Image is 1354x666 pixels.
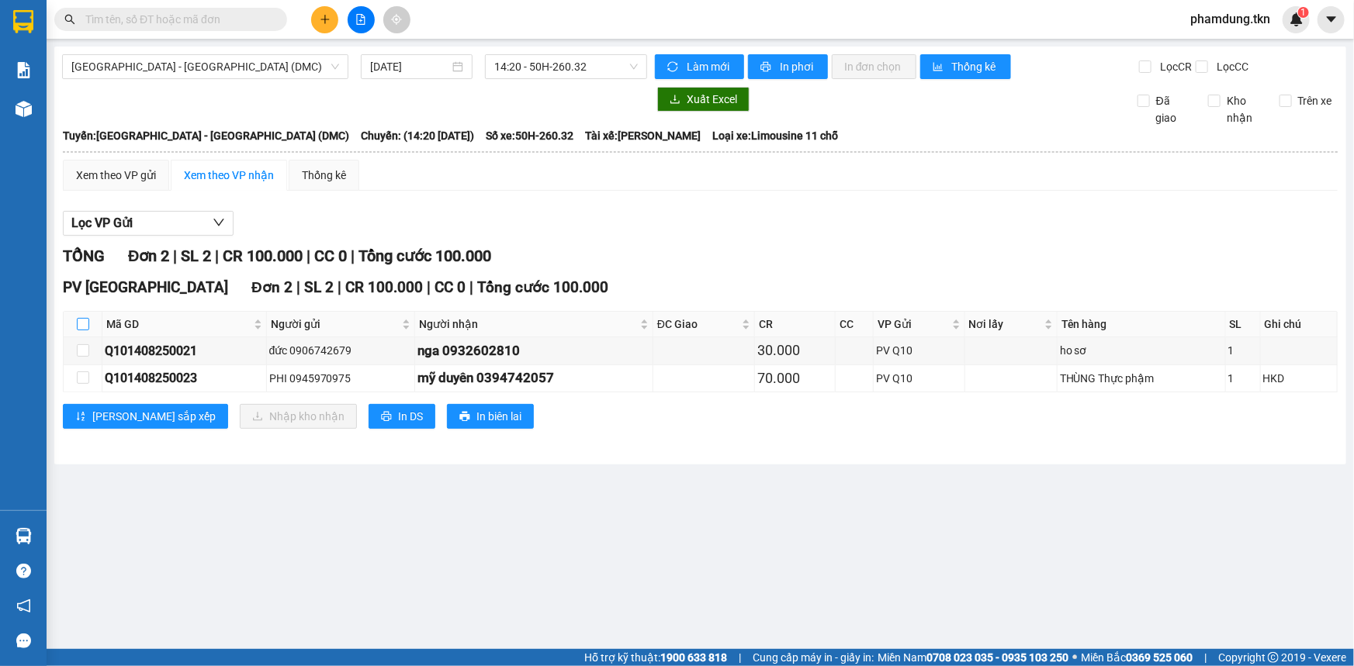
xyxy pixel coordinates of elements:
[757,368,833,389] div: 70.000
[271,316,399,333] span: Người gửi
[1060,342,1223,359] div: ho sơ
[213,216,225,229] span: down
[16,101,32,117] img: warehouse-icon
[145,38,649,57] li: [STREET_ADDRESS][PERSON_NAME]. [GEOGRAPHIC_DATA], Tỉnh [GEOGRAPHIC_DATA]
[584,649,727,666] span: Hỗ trợ kỹ thuật:
[477,278,608,296] span: Tổng cước 100.000
[1226,312,1261,337] th: SL
[311,6,338,33] button: plus
[370,58,449,75] input: 14/08/2025
[398,408,423,425] span: In DS
[128,247,169,265] span: Đơn 2
[667,61,680,74] span: sync
[76,167,156,184] div: Xem theo VP gửi
[739,649,741,666] span: |
[469,278,473,296] span: |
[933,61,946,74] span: bar-chart
[1221,92,1267,126] span: Kho nhận
[476,408,521,425] span: In biên lai
[1298,7,1309,18] sup: 1
[302,167,346,184] div: Thống kê
[660,651,727,664] strong: 1900 633 818
[670,94,680,106] span: download
[1228,342,1258,359] div: 1
[655,54,744,79] button: syncLàm mới
[926,651,1068,664] strong: 0708 023 035 - 0935 103 250
[657,316,739,333] span: ĐC Giao
[1081,649,1193,666] span: Miền Bắc
[952,58,999,75] span: Thống kê
[16,599,31,613] span: notification
[755,312,836,337] th: CR
[417,340,650,361] div: nga 0932602810
[1268,652,1279,663] span: copyright
[760,61,774,74] span: printer
[1210,58,1251,75] span: Lọc CC
[1154,58,1194,75] span: Lọc CR
[16,528,32,544] img: warehouse-icon
[296,278,300,296] span: |
[64,14,75,25] span: search
[13,10,33,33] img: logo-vxr
[19,112,231,164] b: GỬI : PV [GEOGRAPHIC_DATA]
[63,404,228,429] button: sort-ascending[PERSON_NAME] sắp xếp
[105,368,264,388] div: Q101408250023
[269,370,412,387] div: PHI 0945970975
[1261,312,1338,337] th: Ghi chú
[836,312,874,337] th: CC
[435,278,466,296] span: CC 0
[314,247,347,265] span: CC 0
[1204,649,1207,666] span: |
[369,404,435,429] button: printerIn DS
[381,411,392,423] span: printer
[320,14,331,25] span: plus
[1292,92,1338,109] span: Trên xe
[215,247,219,265] span: |
[447,404,534,429] button: printerIn biên lai
[251,278,293,296] span: Đơn 2
[874,337,965,364] td: PV Q10
[269,342,412,359] div: đức 0906742679
[657,87,750,112] button: downloadXuất Excel
[383,6,410,33] button: aim
[16,62,32,78] img: solution-icon
[181,247,211,265] span: SL 2
[240,404,357,429] button: downloadNhập kho nhận
[348,6,375,33] button: file-add
[106,316,251,333] span: Mã GD
[63,278,228,296] span: PV [GEOGRAPHIC_DATA]
[306,247,310,265] span: |
[486,127,573,144] span: Số xe: 50H-260.32
[748,54,828,79] button: printerIn phơi
[351,247,355,265] span: |
[1228,370,1258,387] div: 1
[832,54,916,79] button: In đơn chọn
[874,365,965,392] td: PV Q10
[459,411,470,423] span: printer
[184,167,274,184] div: Xem theo VP nhận
[780,58,816,75] span: In phơi
[16,564,31,578] span: question-circle
[1300,7,1306,18] span: 1
[102,337,267,364] td: Q101408250021
[1318,6,1345,33] button: caret-down
[427,278,431,296] span: |
[876,370,962,387] div: PV Q10
[920,54,1011,79] button: bar-chartThống kê
[494,55,638,78] span: 14:20 - 50H-260.32
[304,278,334,296] span: SL 2
[19,19,97,97] img: logo.jpg
[361,127,474,144] span: Chuyến: (14:20 [DATE])
[687,91,737,108] span: Xuất Excel
[878,316,949,333] span: VP Gửi
[1290,12,1304,26] img: icon-new-feature
[1060,370,1223,387] div: THÙNG Thực phậm
[223,247,303,265] span: CR 100.000
[1150,92,1196,126] span: Đã giao
[92,408,216,425] span: [PERSON_NAME] sắp xếp
[71,213,133,233] span: Lọc VP Gửi
[391,14,402,25] span: aim
[71,55,339,78] span: Sài Gòn - Tây Ninh (DMC)
[417,368,650,388] div: mỹ duyên 0394742057
[173,247,177,265] span: |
